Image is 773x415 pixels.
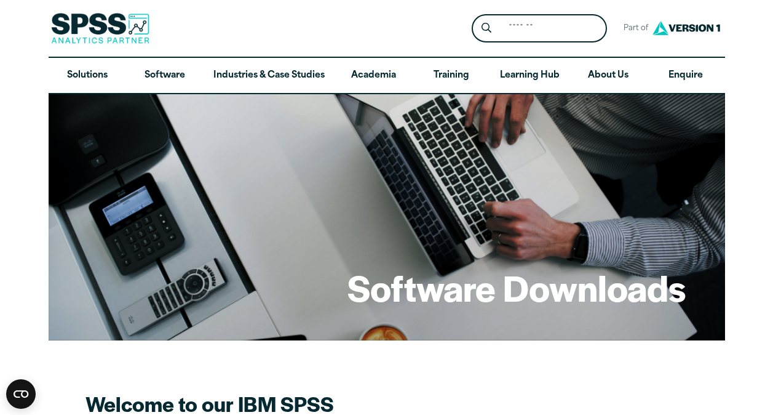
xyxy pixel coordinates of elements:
[49,58,725,94] nav: Desktop version of site main menu
[647,58,724,94] a: Enquire
[569,58,647,94] a: About Us
[6,379,36,409] button: Open CMP widget
[204,58,335,94] a: Industries & Case Studies
[472,14,607,43] form: Site Header Search Form
[347,264,686,312] h1: Software Downloads
[482,23,491,33] svg: Search magnifying glass icon
[335,58,412,94] a: Academia
[475,17,497,40] button: Search magnifying glass icon
[49,58,126,94] a: Solutions
[126,58,204,94] a: Software
[490,58,569,94] a: Learning Hub
[617,20,649,38] span: Part of
[51,13,149,44] img: SPSS Analytics Partner
[412,58,490,94] a: Training
[649,17,723,39] img: Version1 Logo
